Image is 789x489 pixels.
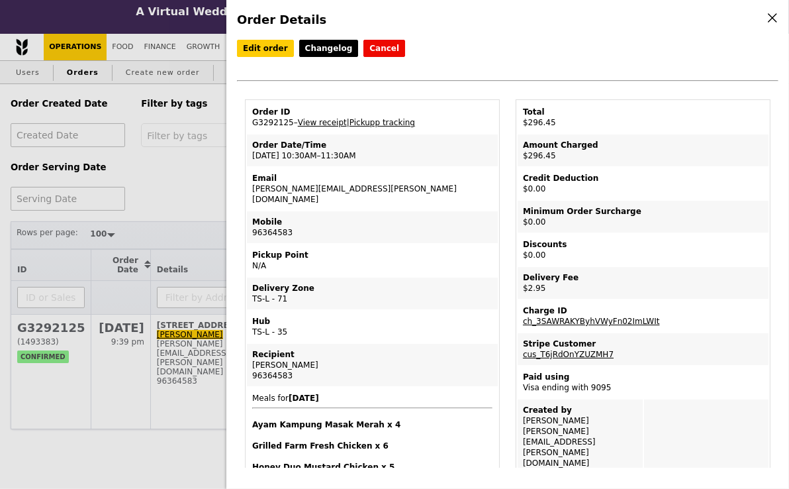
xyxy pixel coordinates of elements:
[252,462,492,472] h4: Honey Duo Mustard Chicken x 5
[523,107,763,117] div: Total
[523,350,614,359] a: cus_T6jRdOnYZUZMH7
[523,173,763,184] div: Credit Deduction
[518,101,768,133] td: $296.45
[518,168,768,199] td: $0.00
[518,135,768,166] td: $296.45
[252,107,492,117] div: Order ID
[523,305,763,316] div: Charge ID
[237,13,326,27] span: Order Details
[518,267,768,299] td: $2.95
[523,140,763,150] div: Amount Charged
[252,360,492,370] div: [PERSON_NAME]
[252,217,492,227] div: Mobile
[247,101,498,133] td: G3292125
[294,118,298,127] span: –
[523,239,763,250] div: Discounts
[349,118,415,127] a: Pickupp tracking
[252,316,492,327] div: Hub
[252,250,492,260] div: Pickup Point
[298,118,347,127] a: View receipt
[252,419,492,430] h4: Ayam Kampung Masak Merah x 4
[523,372,763,382] div: Paid using
[247,311,498,343] td: TS-L - 35
[252,173,492,184] div: Email
[523,272,763,283] div: Delivery Fee
[247,278,498,309] td: TS-L - 71
[247,211,498,243] td: 96364583
[518,366,768,398] td: Visa ending with 9095
[523,317,660,326] a: ch_3SAWRAKYByhVWyFn02ImLWIt
[299,40,359,57] a: Changelog
[252,140,492,150] div: Order Date/Time
[247,168,498,210] td: [PERSON_NAME][EMAIL_ADDRESS][PERSON_NAME][DOMAIN_NAME]
[363,40,405,57] button: Cancel
[518,234,768,266] td: $0.00
[237,40,294,57] a: Edit order
[518,400,643,474] td: [PERSON_NAME] [PERSON_NAME][EMAIL_ADDRESS][PERSON_NAME][DOMAIN_NAME]
[523,405,637,415] div: Created by
[252,283,492,294] div: Delivery Zone
[523,339,763,349] div: Stripe Customer
[247,244,498,276] td: N/A
[252,441,492,451] h4: Grilled Farm Fresh Chicken x 6
[518,201,768,233] td: $0.00
[289,394,319,403] b: [DATE]
[523,206,763,217] div: Minimum Order Surcharge
[252,349,492,360] div: Recipient
[247,135,498,166] td: [DATE] 10:30AM–11:30AM
[252,370,492,381] div: 96364583
[347,118,415,127] span: |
